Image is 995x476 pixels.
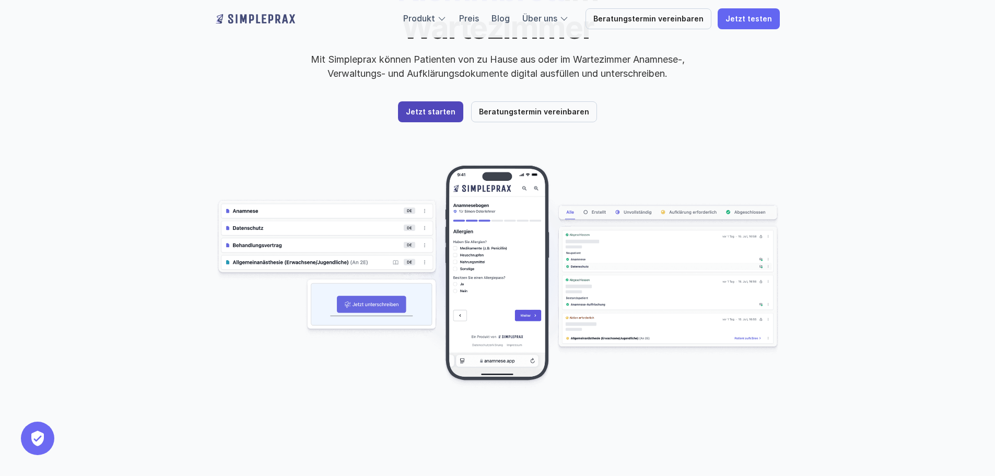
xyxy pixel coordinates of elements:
[491,13,510,24] a: Blog
[302,52,694,80] p: Mit Simpleprax können Patienten von zu Hause aus oder im Wartezimmer Anamnese-, Verwaltungs- und ...
[593,15,704,24] p: Beratungstermin vereinbaren
[522,13,557,24] a: Über uns
[398,101,463,122] a: Jetzt starten
[459,13,479,24] a: Preis
[586,8,711,29] a: Beratungstermin vereinbaren
[406,108,455,117] p: Jetzt starten
[216,164,780,389] img: Beispielscreenshots aus der Simpleprax Anwendung
[403,13,435,24] a: Produkt
[718,8,780,29] a: Jetzt testen
[471,101,597,122] a: Beratungstermin vereinbaren
[725,15,772,24] p: Jetzt testen
[479,108,589,117] p: Beratungstermin vereinbaren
